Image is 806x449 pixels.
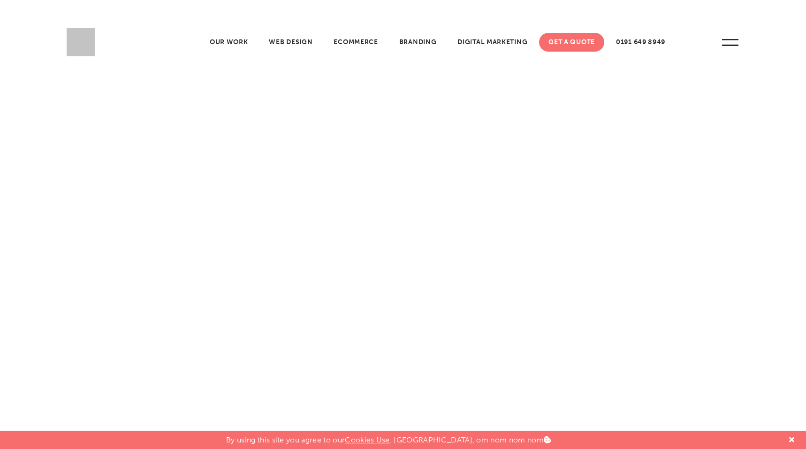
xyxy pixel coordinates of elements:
a: Cookies Use [345,435,390,444]
a: 0191 649 8949 [607,33,675,52]
a: Branding [390,33,446,52]
p: By using this site you agree to our . [GEOGRAPHIC_DATA], om nom nom nom [226,431,551,444]
a: Ecommerce [324,33,387,52]
a: Digital Marketing [448,33,537,52]
a: Our Work [200,33,258,52]
img: Sleeky Web Design Newcastle [67,28,95,56]
a: Get A Quote [539,33,604,52]
a: Web Design [259,33,322,52]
